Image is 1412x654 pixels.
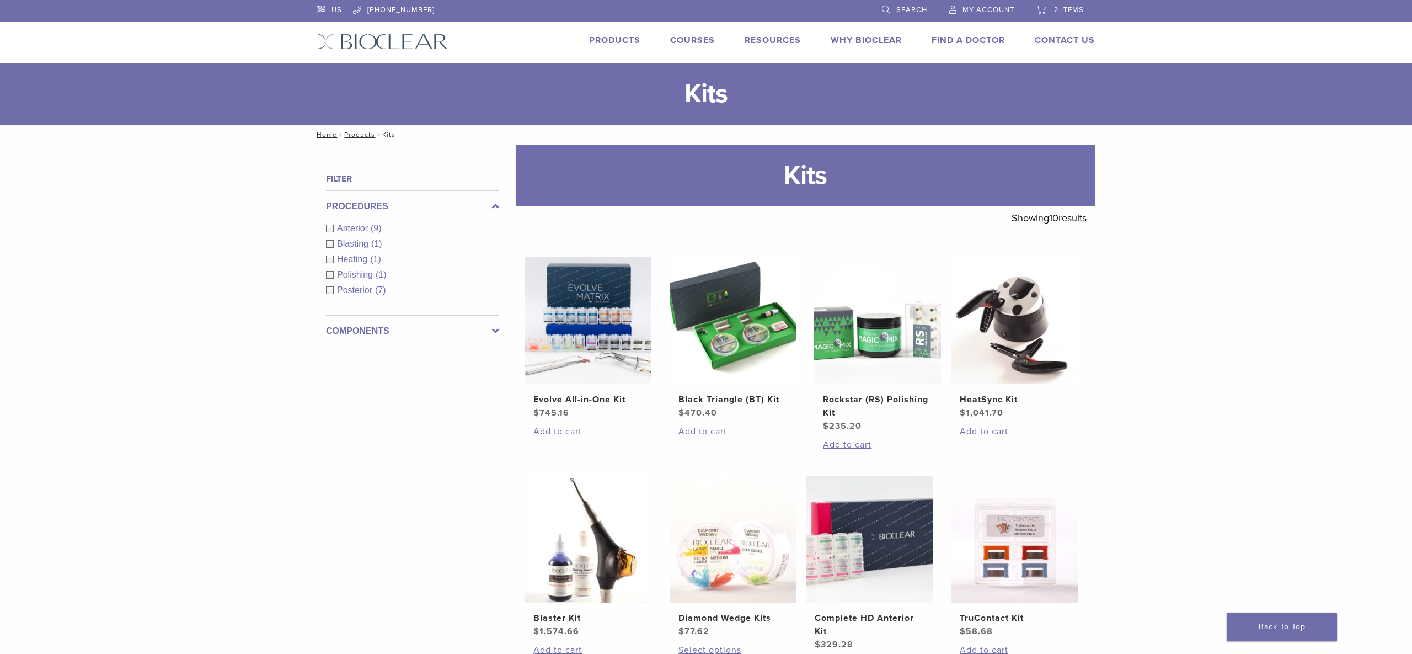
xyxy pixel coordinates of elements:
[678,407,717,418] bdi: 470.40
[1035,35,1095,46] a: Contact Us
[678,626,709,637] bdi: 77.62
[815,612,924,638] h2: Complete HD Anterior Kit
[960,612,1069,625] h2: TruContact Kit
[337,239,371,248] span: Blasting
[589,35,640,46] a: Products
[1054,6,1084,14] span: 2 items
[337,270,376,279] span: Polishing
[670,476,796,603] img: Diamond Wedge Kits
[815,639,821,650] span: $
[525,257,651,384] img: Evolve All-in-One Kit
[670,35,715,46] a: Courses
[960,393,1069,406] h2: HeatSync Kit
[962,6,1014,14] span: My Account
[337,285,375,295] span: Posterior
[805,476,934,651] a: Complete HD Anterior KitComplete HD Anterior Kit $329.28
[1049,212,1058,224] span: 10
[533,407,539,418] span: $
[524,476,652,638] a: Blaster KitBlaster Kit $1,574.66
[1227,613,1337,641] a: Back To Top
[823,393,932,419] h2: Rockstar (RS) Polishing Kit
[831,35,902,46] a: Why Bioclear
[823,421,862,432] bdi: 235.20
[823,421,829,432] span: $
[326,172,499,185] h4: Filter
[525,476,651,603] img: Blaster Kit
[823,438,932,451] a: Add to cart: “Rockstar (RS) Polishing Kit”
[533,612,643,625] h2: Blaster Kit
[313,131,337,139] a: Home
[524,257,652,419] a: Evolve All-in-One KitEvolve All-in-One Kit $745.16
[960,407,1003,418] bdi: 1,041.70
[309,125,1103,145] nav: Kits
[745,35,801,46] a: Resources
[375,285,386,295] span: (7)
[337,254,370,264] span: Heating
[669,257,798,419] a: Black Triangle (BT) KitBlack Triangle (BT) Kit $470.40
[815,639,853,650] bdi: 329.28
[814,257,941,384] img: Rockstar (RS) Polishing Kit
[371,224,382,233] span: (9)
[960,626,993,637] bdi: 58.68
[326,200,499,213] label: Procedures
[344,131,375,139] a: Products
[960,626,966,637] span: $
[678,612,788,625] h2: Diamond Wedge Kits
[533,393,643,406] h2: Evolve All-in-One Kit
[678,407,684,418] span: $
[1012,206,1087,230] p: Showing results
[533,626,579,637] bdi: 1,574.66
[326,325,499,338] label: Components
[678,626,684,637] span: $
[960,425,1069,438] a: Add to cart: “HeatSync Kit”
[950,257,1079,419] a: HeatSync KitHeatSync Kit $1,041.70
[533,407,569,418] bdi: 745.16
[337,132,344,137] span: /
[375,132,382,137] span: /
[896,6,927,14] span: Search
[678,425,788,438] a: Add to cart: “Black Triangle (BT) Kit”
[951,257,1078,384] img: HeatSync Kit
[814,257,942,433] a: Rockstar (RS) Polishing KitRockstar (RS) Polishing Kit $235.20
[806,476,933,603] img: Complete HD Anterior Kit
[932,35,1005,46] a: Find A Doctor
[337,224,371,233] span: Anterior
[370,254,381,264] span: (1)
[533,626,539,637] span: $
[669,476,798,638] a: Diamond Wedge KitsDiamond Wedge Kits $77.62
[951,476,1078,603] img: TruContact Kit
[317,34,448,50] img: Bioclear
[678,393,788,406] h2: Black Triangle (BT) Kit
[516,145,1095,206] h1: Kits
[960,407,966,418] span: $
[670,257,796,384] img: Black Triangle (BT) Kit
[950,476,1079,638] a: TruContact KitTruContact Kit $58.68
[371,239,382,248] span: (1)
[376,270,387,279] span: (1)
[533,425,643,438] a: Add to cart: “Evolve All-in-One Kit”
